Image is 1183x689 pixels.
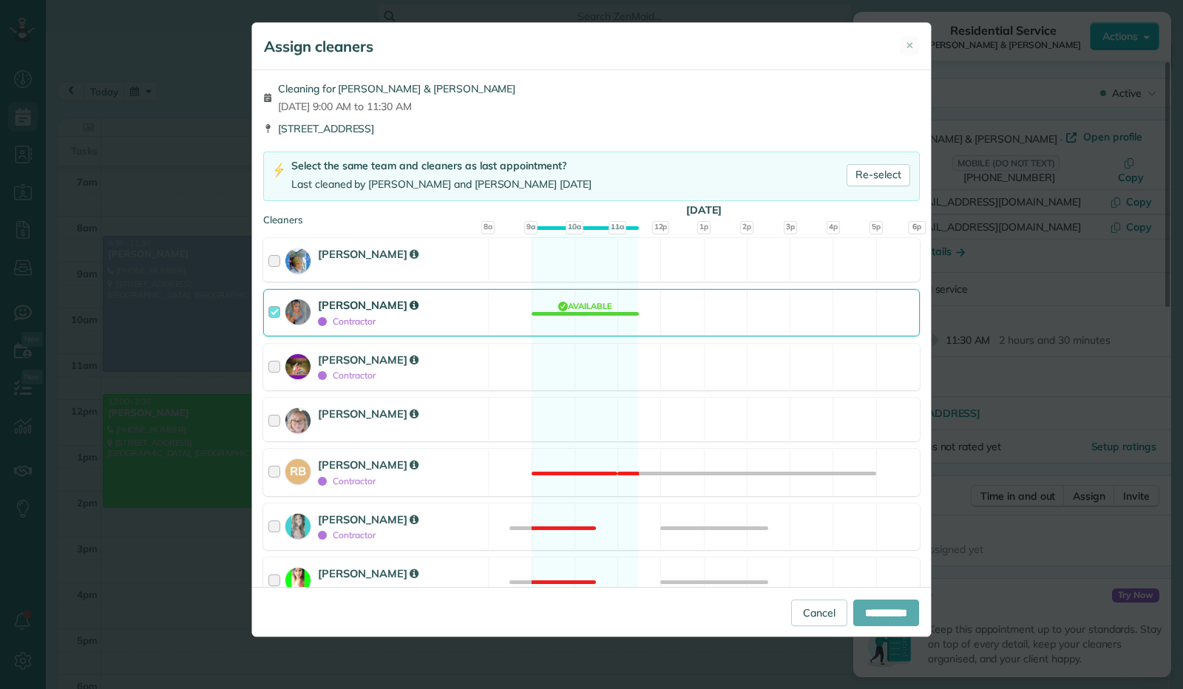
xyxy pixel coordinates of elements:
[318,512,418,526] strong: [PERSON_NAME]
[847,164,910,186] a: Re-select
[791,600,847,626] a: Cancel
[906,38,914,52] span: ✕
[318,370,376,381] span: Contractor
[318,353,418,367] strong: [PERSON_NAME]
[273,163,285,178] img: lightning-bolt-icon-94e5364df696ac2de96d3a42b8a9ff6ba979493684c50e6bbbcda72601fa0d29.png
[291,177,591,192] div: Last cleaned by [PERSON_NAME] and [PERSON_NAME] [DATE]
[264,36,373,57] h5: Assign cleaners
[318,407,418,421] strong: [PERSON_NAME]
[318,247,418,261] strong: [PERSON_NAME]
[263,213,920,217] div: Cleaners
[291,158,591,174] div: Select the same team and cleaners as last appointment?
[278,99,515,114] span: [DATE] 9:00 AM to 11:30 AM
[318,475,376,486] span: Contractor
[318,566,418,580] strong: [PERSON_NAME]
[318,529,376,540] span: Contractor
[285,459,311,480] strong: RB
[318,316,376,327] span: Contractor
[318,458,418,472] strong: [PERSON_NAME]
[318,298,418,312] strong: [PERSON_NAME]
[278,81,515,96] span: Cleaning for [PERSON_NAME] & [PERSON_NAME]
[263,121,920,136] div: [STREET_ADDRESS]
